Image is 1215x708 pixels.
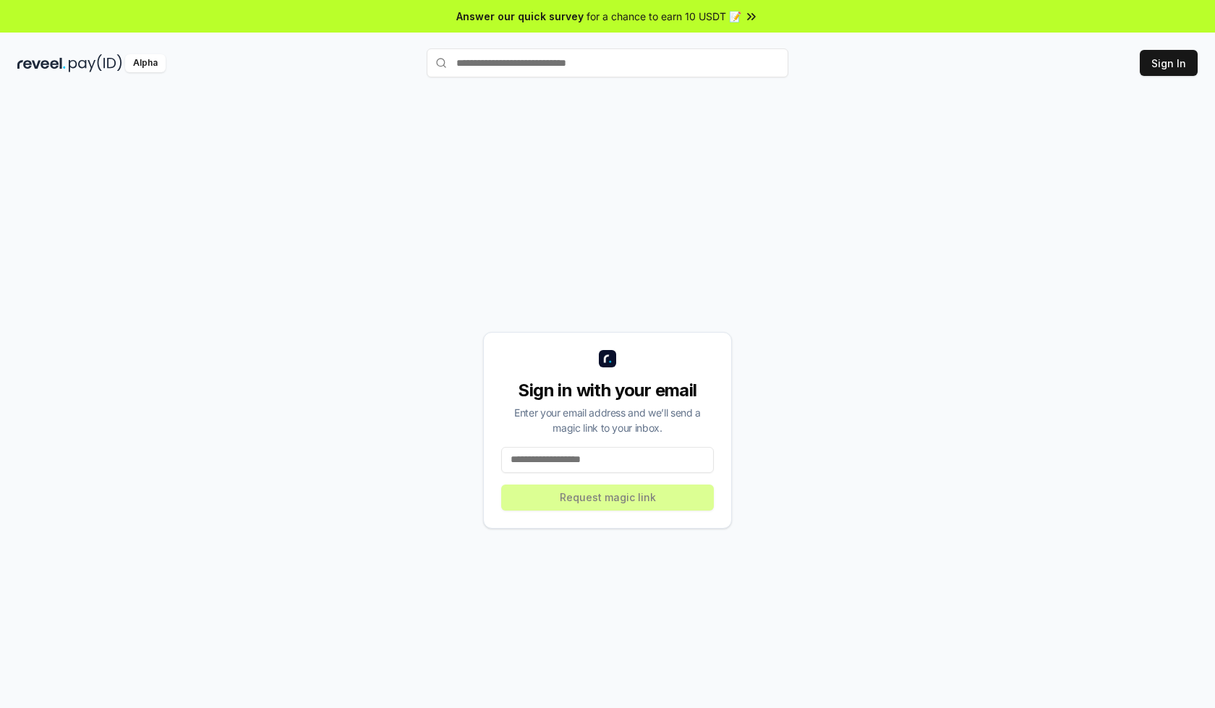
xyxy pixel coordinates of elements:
[69,54,122,72] img: pay_id
[501,405,714,435] div: Enter your email address and we’ll send a magic link to your inbox.
[17,54,66,72] img: reveel_dark
[501,379,714,402] div: Sign in with your email
[587,9,741,24] span: for a chance to earn 10 USDT 📝
[1140,50,1198,76] button: Sign In
[599,350,616,367] img: logo_small
[125,54,166,72] div: Alpha
[456,9,584,24] span: Answer our quick survey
